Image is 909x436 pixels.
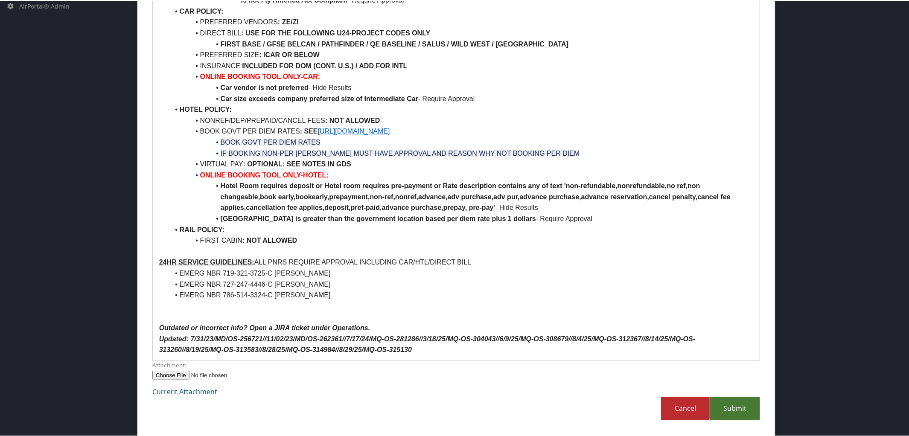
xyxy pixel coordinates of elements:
[221,214,536,221] strong: [GEOGRAPHIC_DATA] is greater than the government location based per diem rate plus 1 dollars
[221,149,580,156] span: IF BOOKING NON-PER [PERSON_NAME] MUST HAVE APPROVAL AND REASON WHY NOT BOOKING PER DIEM
[242,236,297,243] strong: : NOT ALLOWED
[200,171,329,178] strong: ONLINE BOOKING TOOL ONLY-HOTEL:
[278,17,280,25] strong: :
[169,114,754,125] li: NONREF/DEP/PREPAID/CANCEL FEES
[169,49,754,60] li: PREFERRED SIZE
[180,225,224,233] strong: RAIL POLICY:
[159,258,254,265] u: 24HR SERVICE GUIDELINES:
[221,94,418,102] strong: Car size exceeds company preferred size of Intermediate Car
[221,181,733,210] strong: Hotel Room requires deposit or Hotel room requires pre-payment or Rate description contains any o...
[243,160,351,167] strong: : OPTIONAL: SEE NOTES IN GDS
[169,27,754,38] li: DIRECT BILL
[259,50,319,58] strong: : ICAR OR BELOW
[180,105,232,112] strong: HOTEL POLICY:
[159,256,754,267] p: ALL PNRS REQUIRE APPROVAL INCLUDING CAR/HTL/DIRECT BILL
[710,396,760,419] a: Submit
[152,386,217,395] a: Current Attachment
[169,60,754,71] li: INSURANCE:
[325,116,380,123] strong: : NOT ALLOWED
[169,180,754,212] li: - Hide Results
[169,289,754,300] li: EMERG NBR 786-514-3324-C [PERSON_NAME]
[300,127,318,134] strong: : SEE
[169,267,754,278] li: EMERG NBR 719-321-3725-C [PERSON_NAME]
[152,360,760,369] label: Attachment:
[661,396,710,419] a: Cancel
[169,81,754,93] li: - Hide Results
[242,61,407,69] strong: INCLUDED FOR DOM (CONT. U.S.) / ADD FOR INTL
[241,29,430,36] strong: : USE FOR THE FOLLOWING U24-PROJECT CODES ONLY
[169,278,754,289] li: EMERG NBR 727-247-4446-C [PERSON_NAME]
[169,158,754,169] li: VIRTUAL PAY
[159,334,696,353] em: Updated: 7/31/23/MD/OS-256721//11/02/23/MD/OS-262361//7/17/24/MQ-OS-281286//3/18/25/MQ-OS-304043/...
[169,212,754,224] li: - Require Approval
[159,323,370,331] em: Outdated or incorrect info? Open a JIRA ticket under Operations.
[169,125,754,136] li: BOOK GOVT PER DIEM RATES
[200,72,320,79] strong: ONLINE BOOKING TOOL ONLY-CAR:
[221,40,569,47] strong: FIRST BASE / GFSE BELCAN / PATHFINDER / QE BASELINE / SALUS / WILD WEST / [GEOGRAPHIC_DATA]
[318,127,390,134] a: [URL][DOMAIN_NAME]
[169,16,754,27] li: PREFERRED VENDORS
[169,234,754,245] li: FIRST CABIN
[221,138,320,145] span: BOOK GOVT PER DIEM RATES
[180,7,224,14] strong: CAR POLICY:
[169,93,754,104] li: - Require Approval
[221,83,309,90] strong: Car vendor is not preferred
[282,17,299,25] strong: ZE/ZI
